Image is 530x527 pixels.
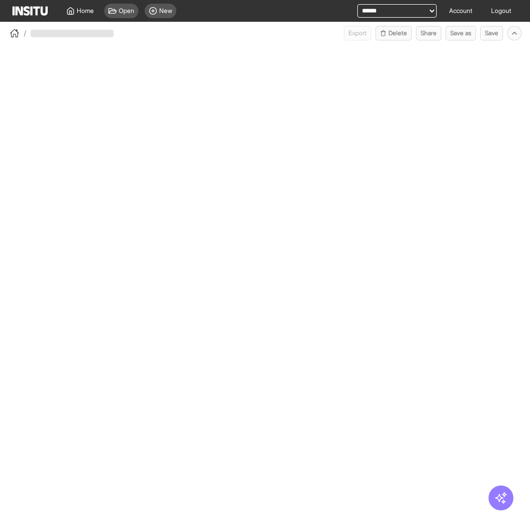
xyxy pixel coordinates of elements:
span: Home [77,7,94,15]
span: / [24,28,26,38]
button: Save [480,26,503,40]
span: New [159,7,172,15]
button: Export [344,26,371,40]
img: Logo [12,6,48,16]
button: Delete [375,26,412,40]
button: / [8,27,26,39]
button: Save as [445,26,476,40]
span: Can currently only export from Insights reports. [344,26,371,40]
span: Open [119,7,134,15]
button: Share [416,26,441,40]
